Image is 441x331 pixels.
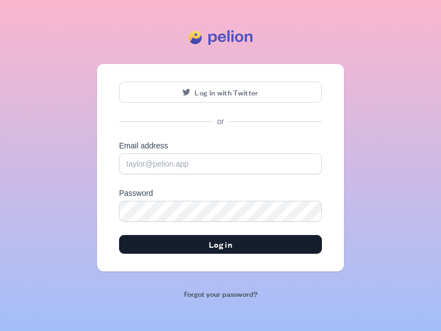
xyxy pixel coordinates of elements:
[213,116,228,127] span: or
[119,82,322,103] button: Sign in with Twitter
[119,235,322,254] button: Log in
[119,201,322,222] input: Password
[119,140,322,174] label: Email address
[119,188,322,222] label: Password
[179,285,262,302] a: Forgot your password?
[119,153,322,174] input: Email address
